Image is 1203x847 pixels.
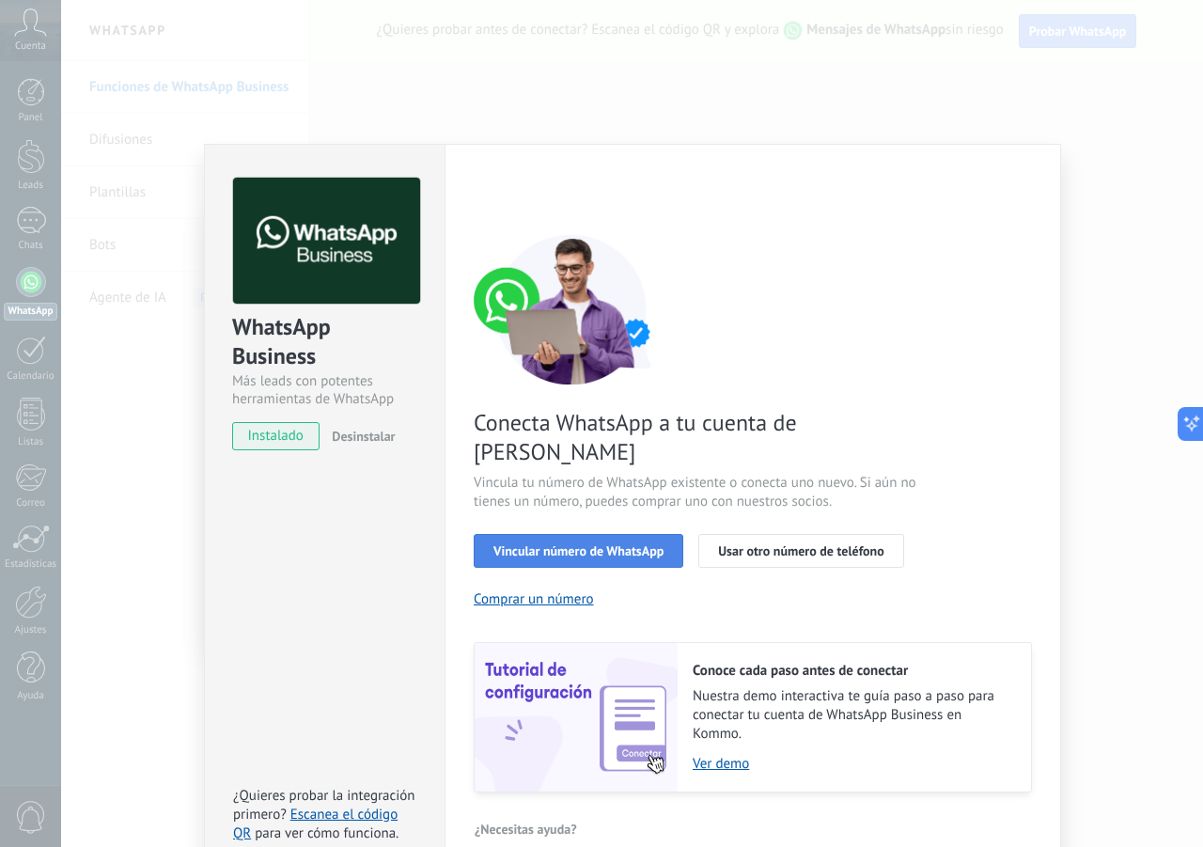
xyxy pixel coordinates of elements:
button: Usar otro número de teléfono [698,534,903,568]
h2: Conoce cada paso antes de conectar [693,662,1012,680]
span: Conecta WhatsApp a tu cuenta de [PERSON_NAME] [474,408,921,466]
div: WhatsApp Business [232,312,417,372]
div: Más leads con potentes herramientas de WhatsApp [232,372,417,408]
span: Vincular número de WhatsApp [493,544,664,557]
button: Comprar un número [474,590,594,608]
button: Desinstalar [324,422,395,450]
span: Nuestra demo interactiva te guía paso a paso para conectar tu cuenta de WhatsApp Business en Kommo. [693,687,1012,744]
button: Vincular número de WhatsApp [474,534,683,568]
span: instalado [233,422,319,450]
img: logo_main.png [233,178,420,305]
span: ¿Necesitas ayuda? [475,823,577,836]
button: ¿Necesitas ayuda? [474,815,578,843]
a: Ver demo [693,755,1012,773]
span: Desinstalar [332,428,395,445]
span: Vincula tu número de WhatsApp existente o conecta uno nuevo. Si aún no tienes un número, puedes c... [474,474,921,511]
span: ¿Quieres probar la integración primero? [233,787,415,823]
img: connect number [474,234,671,384]
span: para ver cómo funciona. [255,824,398,842]
a: Escanea el código QR [233,806,398,842]
span: Usar otro número de teléfono [718,544,883,557]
